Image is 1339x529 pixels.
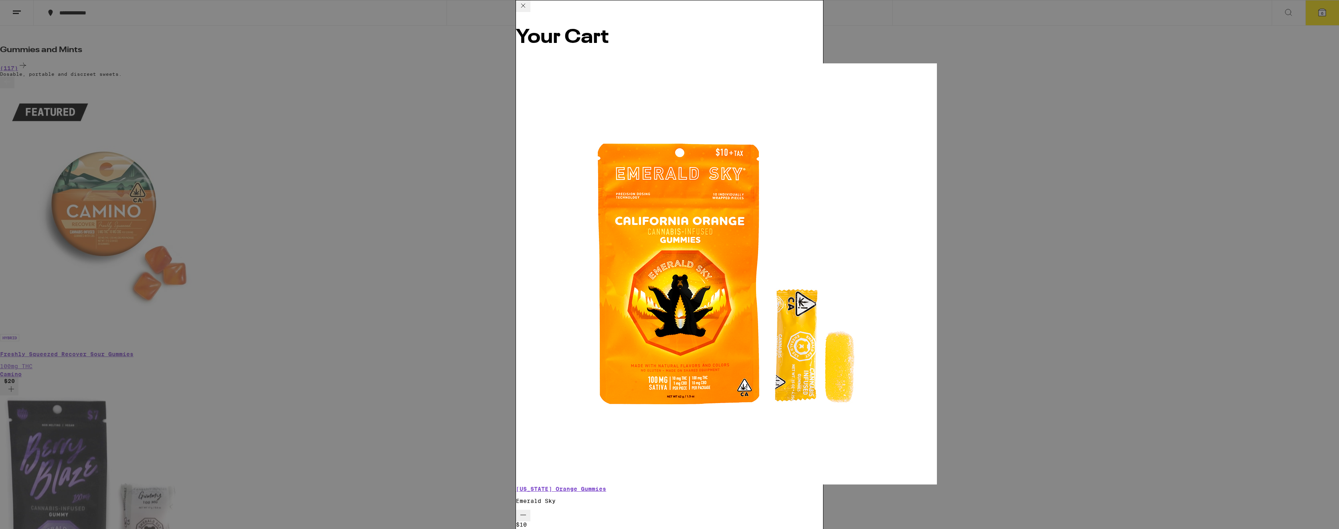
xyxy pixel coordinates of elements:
button: Decrement [516,510,530,521]
a: [US_STATE] Orange Gummies [516,486,606,492]
img: Emerald Sky - California Orange Gummies [516,63,937,484]
p: Emerald Sky [516,498,823,504]
div: $10 [516,521,823,528]
h2: Your Cart [516,28,823,47]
